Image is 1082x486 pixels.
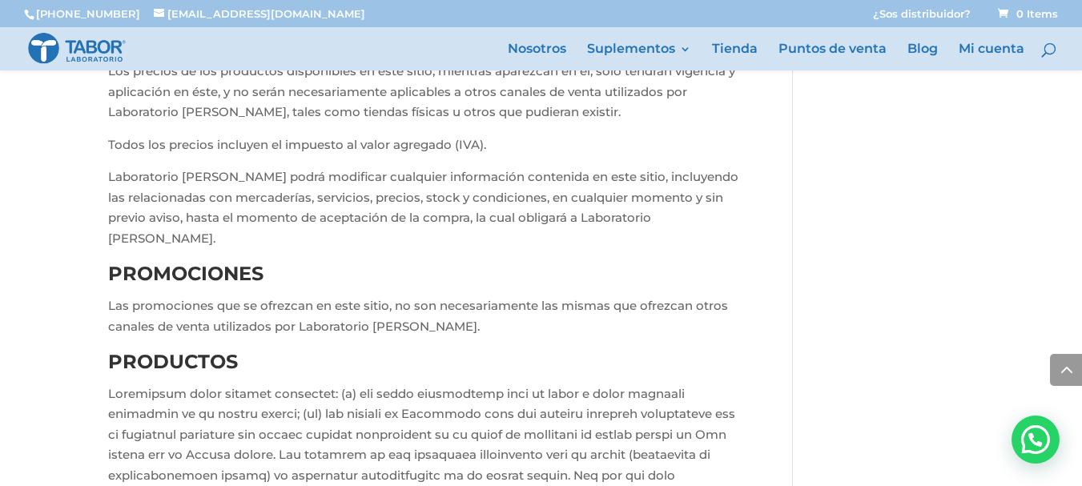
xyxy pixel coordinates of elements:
[154,7,365,20] a: [EMAIL_ADDRESS][DOMAIN_NAME]
[27,31,127,66] img: Laboratorio Tabor
[778,43,887,70] a: Puntos de venta
[587,43,691,70] a: Suplementos
[959,43,1024,70] a: Mi cuenta
[907,43,938,70] a: Blog
[108,61,746,135] p: Los precios de los productos disponibles en este sitio, mientras aparezcan en él, solo tendrán vi...
[108,260,746,295] h4: PROMOCIONES
[108,167,746,260] p: Laboratorio [PERSON_NAME] podrá modificar cualquier información contenida en este sitio, incluyen...
[108,348,746,384] h4: PRODUCTOS
[873,9,971,27] a: ¿Sos distribuidor?
[108,295,746,348] p: Las promociones que se ofrezcan en este sitio, no son necesariamente las mismas que ofrezcan otro...
[712,43,758,70] a: Tienda
[995,7,1058,20] a: 0 Items
[108,135,746,167] p: Todos los precios incluyen el impuesto al valor agregado (IVA).
[36,7,140,20] a: [PHONE_NUMBER]
[998,7,1058,20] span: 0 Items
[508,43,566,70] a: Nosotros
